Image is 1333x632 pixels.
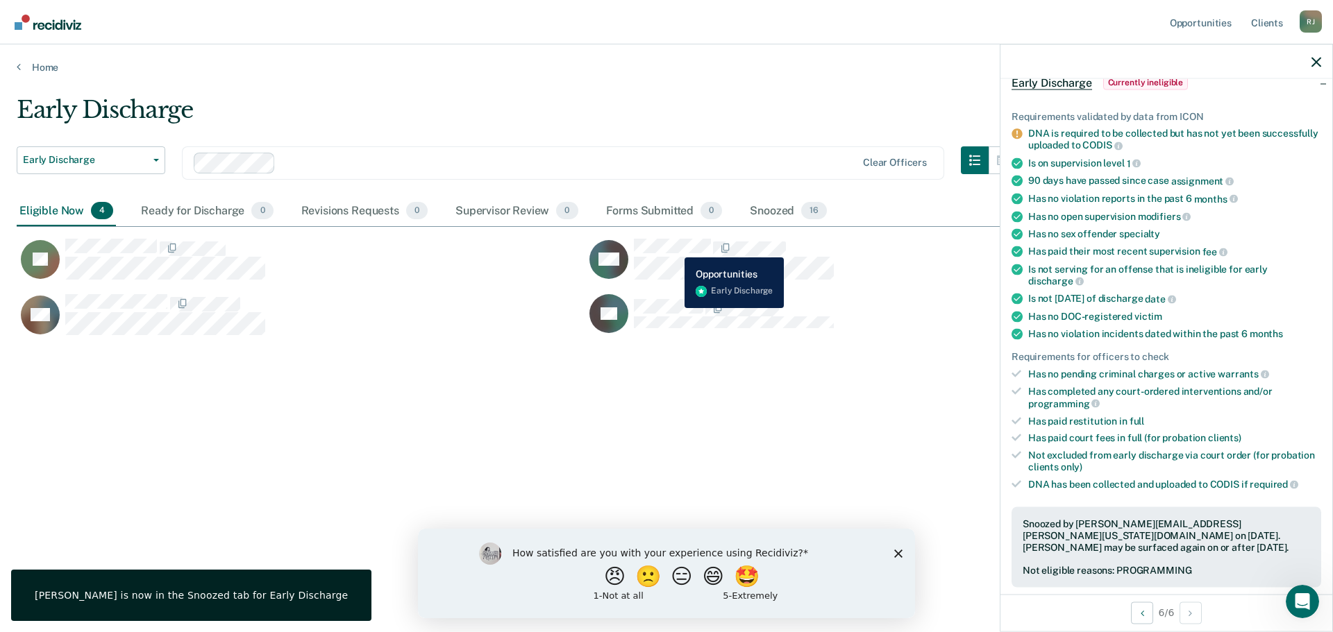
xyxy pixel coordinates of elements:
[585,238,1154,293] div: CaseloadOpportunityCell-6250758
[1028,128,1321,151] div: DNA is required to be collected but has not yet been successfully uploaded to CODIS
[1028,192,1321,205] div: Has no violation reports in the past 6
[1000,60,1332,105] div: Early DischargeCurrently ineligible
[1131,601,1153,624] button: Previous Opportunity
[1250,479,1298,490] span: required
[1202,246,1227,257] span: fee
[1218,368,1269,379] span: warrants
[1119,228,1160,239] span: specialty
[1028,478,1321,490] div: DNA has been collected and uploaded to CODIS if
[1028,210,1321,223] div: Has no open supervision
[1023,565,1310,577] div: Not eligible reasons: PROGRAMMING
[1028,415,1321,427] div: Has paid restitution in
[1300,10,1322,33] div: R J
[17,196,116,227] div: Eligible Now
[1028,450,1321,473] div: Not excluded from early discharge via court order (for probation clients
[1180,601,1202,624] button: Next Opportunity
[1138,211,1191,222] span: modifiers
[747,196,830,227] div: Snoozed
[1012,110,1321,122] div: Requirements validated by data from ICON
[1103,76,1189,89] span: Currently ineligible
[1028,157,1321,169] div: Is on supervision level
[1028,263,1321,287] div: Is not serving for an offense that is ineligible for early
[1208,432,1241,443] span: clients)
[1028,327,1321,339] div: Has no violation incidents dated within the past 6
[1171,176,1234,187] span: assignment
[1061,461,1082,472] span: only)
[1250,327,1283,339] span: months
[1028,293,1321,305] div: Is not [DATE] of discharge
[1023,518,1310,553] div: Snoozed by [PERSON_NAME][EMAIL_ADDRESS][PERSON_NAME][US_STATE][DOMAIN_NAME] on [DATE]. [PERSON_NA...
[701,202,722,220] span: 0
[1134,310,1162,321] span: victim
[91,202,113,220] span: 4
[406,202,428,220] span: 0
[1028,175,1321,187] div: 90 days have passed since case
[17,61,1316,74] a: Home
[1145,293,1175,304] span: date
[17,96,1016,135] div: Early Discharge
[35,589,348,601] div: [PERSON_NAME] is now in the Snoozed tab for Early Discharge
[1028,398,1100,409] span: programming
[1300,10,1322,33] button: Profile dropdown button
[585,293,1154,349] div: CaseloadOpportunityCell-6353537
[1012,76,1092,89] span: Early Discharge
[453,196,581,227] div: Supervisor Review
[1028,368,1321,380] div: Has no pending criminal charges or active
[1028,310,1321,322] div: Has no DOC-registered
[1127,157,1141,169] span: 1
[556,202,578,220] span: 0
[23,154,148,166] span: Early Discharge
[1012,350,1321,362] div: Requirements for officers to check
[15,15,81,30] img: Recidiviz
[418,529,915,618] iframe: Survey by Kim from Recidiviz
[17,293,585,349] div: CaseloadOpportunityCell-6801043
[251,202,273,220] span: 0
[1028,228,1321,240] div: Has no sex offender
[138,196,276,227] div: Ready for Discharge
[299,196,430,227] div: Revisions Requests
[801,202,827,220] span: 16
[1028,246,1321,258] div: Has paid their most recent supervision
[17,238,585,293] div: CaseloadOpportunityCell-6174173
[863,157,927,169] div: Clear officers
[1130,415,1144,426] span: full
[1028,275,1084,287] span: discharge
[603,196,726,227] div: Forms Submitted
[1028,432,1321,444] div: Has paid court fees in full (for probation
[1286,585,1319,618] iframe: Intercom live chat
[1000,594,1332,631] div: 6 / 6
[1194,193,1238,204] span: months
[1028,386,1321,409] div: Has completed any court-ordered interventions and/or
